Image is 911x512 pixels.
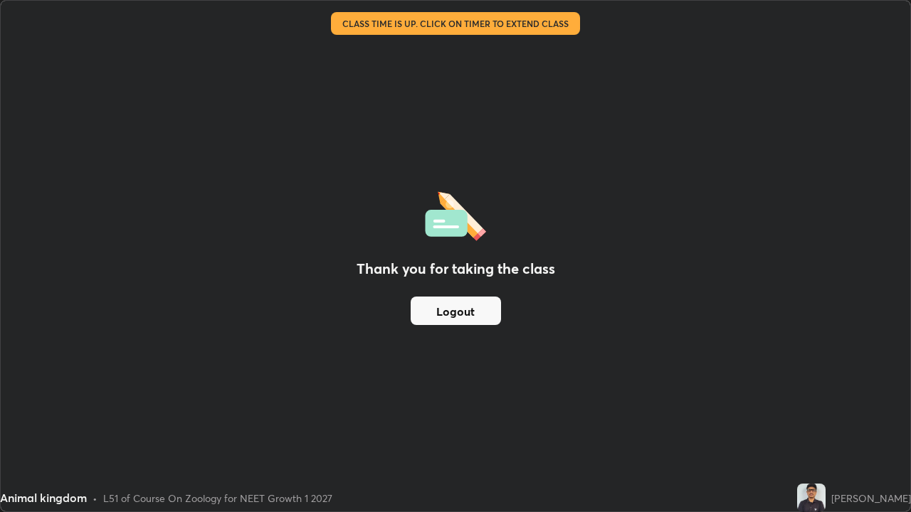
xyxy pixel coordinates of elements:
div: [PERSON_NAME] [831,491,911,506]
h2: Thank you for taking the class [357,258,555,279]
img: 9d2f26b94d8741b488ea2bc745646483.jpg [797,484,826,512]
button: Logout [411,297,501,325]
div: • [93,491,98,506]
div: L51 of Course On Zoology for NEET Growth 1 2027 [103,491,332,506]
img: offlineFeedback.1438e8b3.svg [425,187,486,241]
